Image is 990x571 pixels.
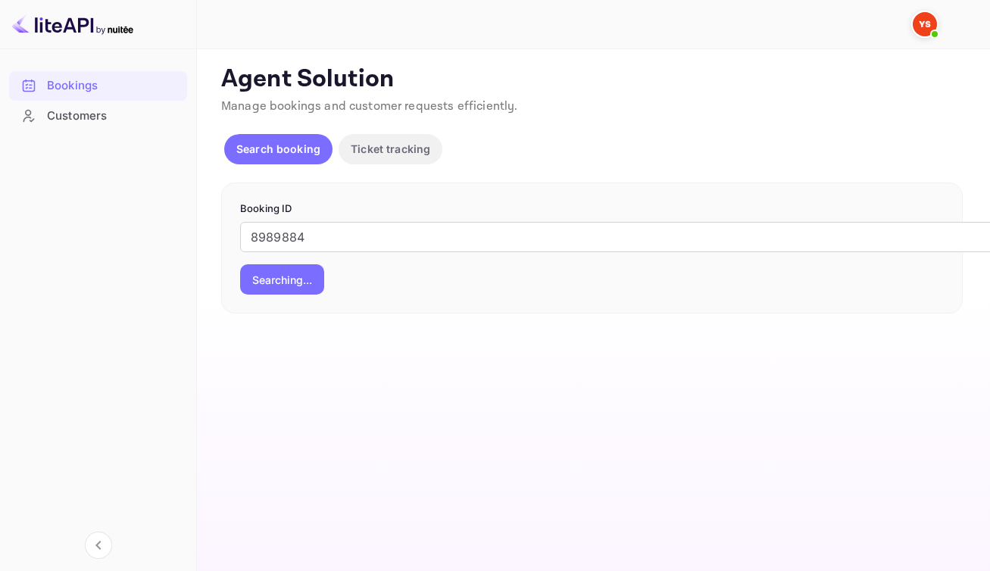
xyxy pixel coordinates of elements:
[221,64,963,95] p: Agent Solution
[9,71,187,99] a: Bookings
[236,141,320,157] p: Search booking
[351,141,430,157] p: Ticket tracking
[240,264,324,295] button: Searching...
[85,532,112,559] button: Collapse navigation
[9,101,187,131] div: Customers
[9,71,187,101] div: Bookings
[47,77,180,95] div: Bookings
[12,12,133,36] img: LiteAPI logo
[221,98,518,114] span: Manage bookings and customer requests efficiently.
[240,201,944,217] p: Booking ID
[9,101,187,129] a: Customers
[913,12,937,36] img: Yandex Support
[47,108,180,125] div: Customers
